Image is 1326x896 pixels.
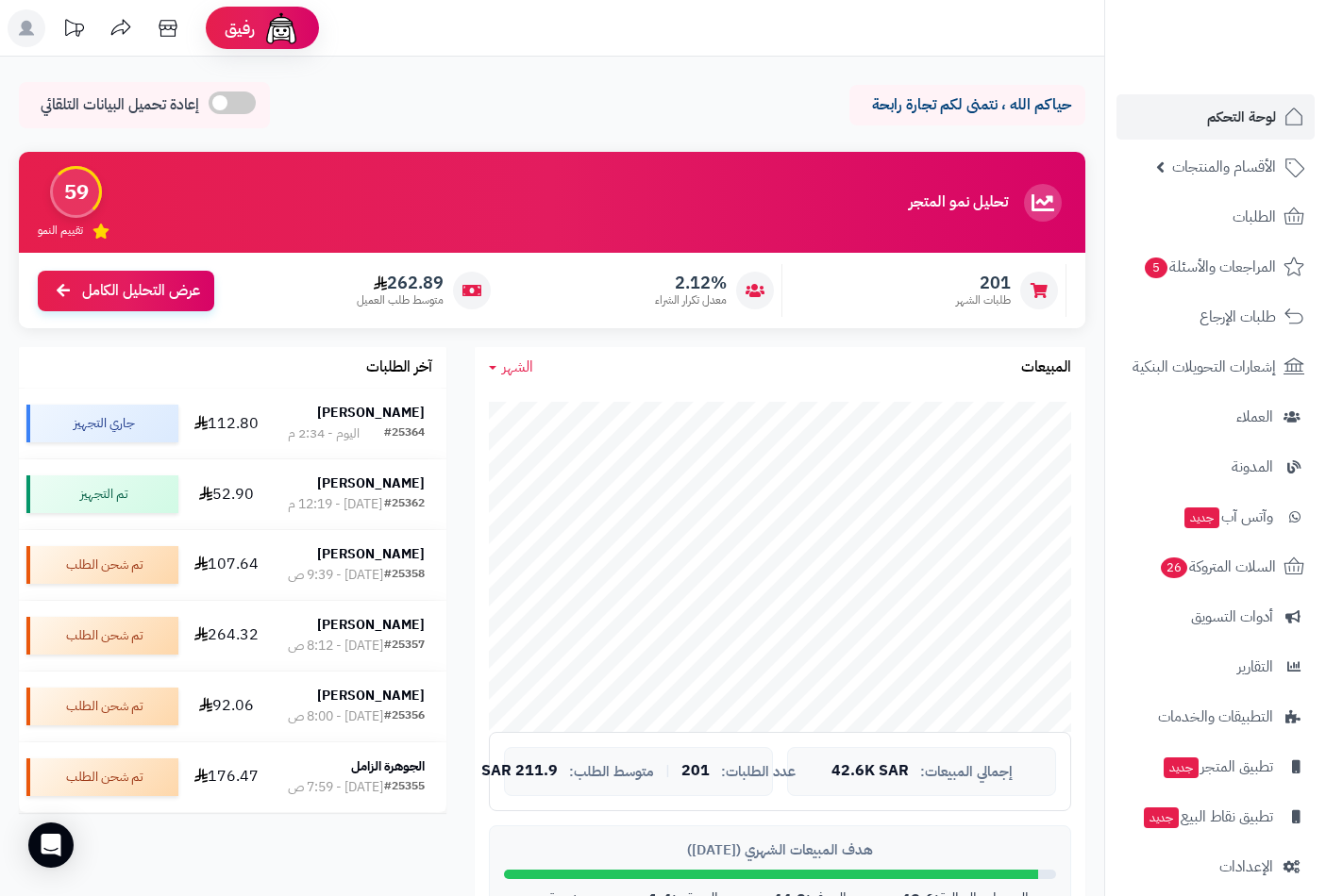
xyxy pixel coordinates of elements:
[1116,244,1315,290] a: المراجعات والأسئلة5
[569,764,654,780] span: متوسط الطلب:
[1116,194,1315,240] a: الطلبات
[1236,404,1273,430] span: العملاء
[655,292,727,308] span: معدل تكرار الشراء
[317,403,425,423] strong: [PERSON_NAME]
[384,424,425,443] div: #25364
[317,473,425,493] strong: [PERSON_NAME]
[41,94,199,116] span: إعادة تحميل البيانات التلقائي
[288,637,383,655] div: [DATE] - 8:12 ص
[1116,294,1315,340] a: طلبات الإرجاع
[384,778,425,797] div: #25355
[721,764,796,780] span: عدد الطلبات:
[1198,53,1308,92] img: logo-2.png
[225,17,255,40] span: رفيق
[357,273,444,293] span: 262.89
[351,756,425,776] strong: الجوهرة الزامل
[920,764,1013,780] span: إجمالي المبيعات:
[186,389,266,458] td: 112.80
[1144,807,1179,828] span: جديد
[1207,104,1276,130] span: لوحة التحكم
[1164,757,1199,778] span: جديد
[82,280,200,302] span: عرض التحليل الكامل
[38,223,83,239] span: تقييم النمو
[357,292,444,308] span: متوسط طلب العميل
[1116,644,1315,689] a: التقارير
[481,763,558,780] span: 211.9 SAR
[1161,557,1187,578] span: 26
[186,601,266,671] td: 264.32
[186,459,266,529] td: 52.90
[655,273,727,293] span: 2.12%
[1116,444,1315,489] a: المدونة
[489,357,533,378] a: الشهر
[384,637,425,655] div: #25357
[384,566,425,585] div: #25358
[26,475,178,513] div: تم التجهيز
[186,530,266,600] td: 107.64
[1233,204,1276,230] span: الطلبات
[502,356,533,378] span: الشهر
[1133,354,1276,380] span: إشعارات التحويلات البنكية
[288,424,360,443] div: اليوم - 2:34 م
[1116,844,1315,889] a: الإعدادات
[1184,507,1219,528] span: جديد
[1116,94,1315,140] a: لوحة التحكم
[366,359,432,376] h3: آخر الطلبات
[317,615,425,635] strong: [PERSON_NAME]
[1232,454,1273,480] span: المدونة
[1021,359,1071,376] h3: المبيعات
[26,546,178,584] div: تم شحن الطلب
[504,840,1056,860] div: هدف المبيعات الشهري ([DATE])
[1191,604,1273,630] span: أدوات التسويق
[26,688,178,725] div: تم شحن الطلب
[28,822,74,868] div: Open Intercom Messenger
[1116,594,1315,639] a: أدوات التسويق
[1200,304,1276,330] span: طلبات الإرجاع
[384,495,425,514] div: #25362
[262,9,300,47] img: ai-face.png
[1116,394,1315,440] a: العملاء
[1116,494,1315,539] a: وآتس آبجديد
[1116,794,1315,839] a: تطبيق نقاط البيعجديد
[288,495,382,514] div: [DATE] - 12:19 م
[1145,257,1167,278] span: 5
[1116,744,1315,789] a: تطبيق المتجرجديد
[50,9,97,52] a: تحديثات المنصة
[26,405,178,442] div: جاري التجهيز
[956,273,1011,293] span: 201
[1158,704,1273,730] span: التطبيقات والخدمات
[1237,654,1273,680] span: التقارير
[1219,854,1273,880] span: الإعدادات
[384,707,425,726] div: #25356
[909,194,1008,211] h3: تحليل نمو المتجر
[26,758,178,796] div: تم شحن الطلب
[665,764,670,778] span: |
[288,707,383,726] div: [DATE] - 8:00 ص
[26,617,178,655] div: تم شحن الطلب
[1172,154,1276,180] span: الأقسام والمنتجات
[1183,504,1273,530] span: وآتس آب
[1116,694,1315,739] a: التطبيقات والخدمات
[186,672,266,741] td: 92.06
[1159,554,1276,580] span: السلات المتروكة
[1162,754,1273,780] span: تطبيق المتجر
[831,763,909,780] span: 42.6K SAR
[1116,544,1315,589] a: السلات المتروكة26
[186,742,266,812] td: 176.47
[956,292,1011,308] span: طلبات الشهر
[1142,804,1273,830] span: تطبيق نقاط البيع
[681,763,710,780] span: 201
[317,544,425,564] strong: [PERSON_NAME]
[288,566,383,585] div: [DATE] - 9:39 ص
[864,94,1071,116] p: حياكم الله ، نتمنى لكم تجارة رابحة
[38,271,214,311] a: عرض التحليل الكامل
[1116,344,1315,390] a: إشعارات التحويلات البنكية
[288,778,383,797] div: [DATE] - 7:59 ص
[1143,254,1276,280] span: المراجعات والأسئلة
[317,686,425,705] strong: [PERSON_NAME]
